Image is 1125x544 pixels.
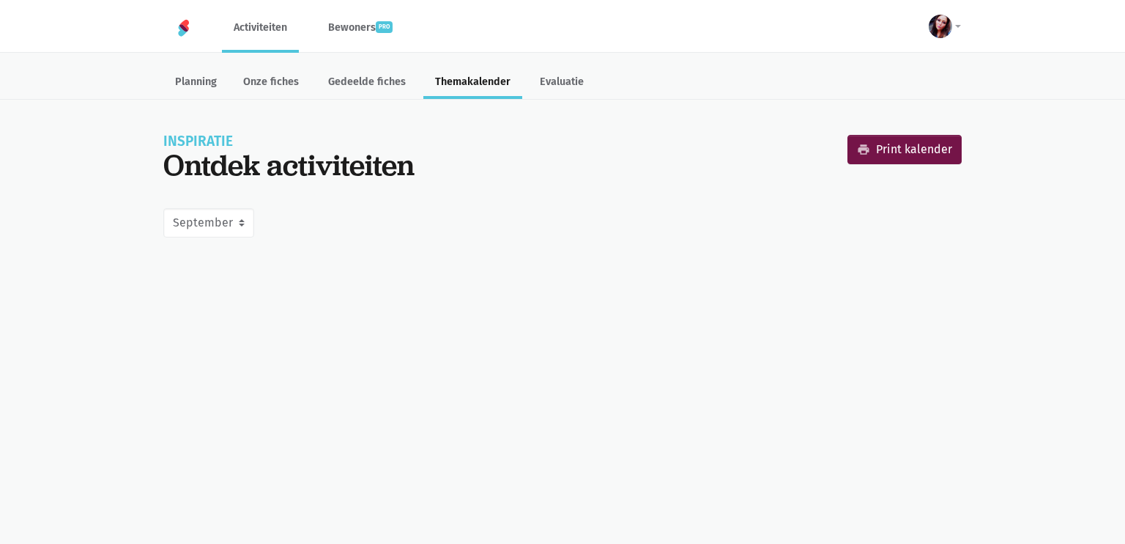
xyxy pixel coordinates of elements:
a: Evaluatie [528,67,595,99]
a: Bewonerspro [316,3,404,52]
i: print [857,143,870,156]
a: Onze fiches [231,67,311,99]
div: Inspiratie [163,135,415,148]
a: Planning [163,67,229,99]
a: Print kalender [847,135,962,164]
span: pro [376,21,393,33]
img: Home [175,19,193,37]
a: Activiteiten [222,3,299,52]
a: Gedeelde fiches [316,67,417,99]
div: Ontdek activiteiten [163,148,415,182]
a: Themakalender [423,67,522,99]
